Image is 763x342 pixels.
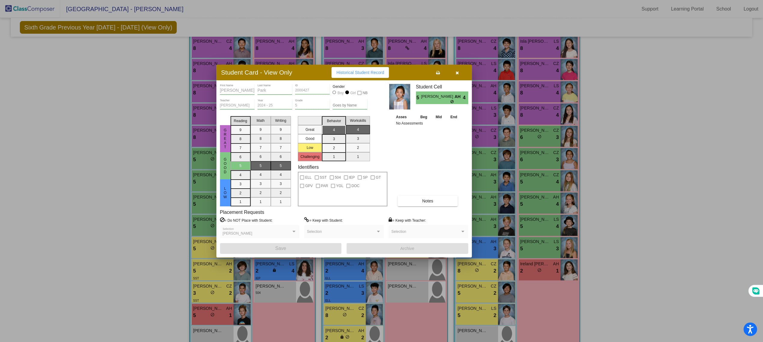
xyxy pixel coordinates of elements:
[331,67,389,78] button: Historical Student Record
[220,103,255,108] input: teacher
[220,243,342,254] button: Save
[395,114,416,120] th: Asses
[416,94,421,101] span: 5
[335,174,341,181] span: 504
[422,199,433,203] span: Notes
[221,69,292,76] h3: Student Card - View Only
[416,84,468,90] h3: Student Cell
[333,103,367,108] input: goes by name
[305,174,311,181] span: ELL
[222,128,228,149] span: Great
[258,103,292,108] input: year
[421,94,454,100] span: [PERSON_NAME]
[321,182,328,189] span: PAR
[446,114,462,120] th: End
[320,174,327,181] span: SST
[363,174,368,181] span: SP
[336,70,384,75] span: Historical Student Record
[220,209,264,215] label: Placement Requests
[222,157,228,174] span: Good
[416,114,432,120] th: Beg
[376,174,381,181] span: GT
[362,89,368,97] span: NB
[220,217,273,223] label: = Do NOT Place with Student:
[275,246,286,251] span: Save
[304,217,343,223] label: = Keep with Student:
[298,164,319,170] label: Identifiers
[295,103,330,108] input: grade
[333,84,367,89] mat-label: Gender
[336,182,343,189] span: YGL
[351,182,359,189] span: DOC
[400,246,414,251] span: Archive
[350,90,356,96] div: Girl
[398,196,458,206] button: Notes
[432,114,446,120] th: Mid
[222,186,228,199] span: Low
[395,120,462,126] td: No Assessments
[346,243,468,254] button: Archive
[389,217,426,223] label: = Keep with Teacher:
[463,94,468,101] span: 4
[305,182,313,189] span: GPV
[295,88,330,93] input: Enter ID
[223,231,252,236] span: [PERSON_NAME]
[337,90,344,96] div: Boy
[454,94,463,100] span: AH
[349,174,355,181] span: IEP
